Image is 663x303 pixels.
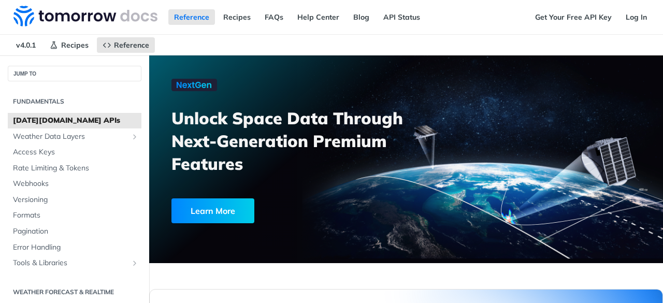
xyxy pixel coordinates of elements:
[13,195,139,205] span: Versioning
[131,133,139,141] button: Show subpages for Weather Data Layers
[13,147,139,157] span: Access Keys
[620,9,653,25] a: Log In
[13,6,157,26] img: Tomorrow.io Weather API Docs
[8,208,141,223] a: Formats
[168,9,215,25] a: Reference
[171,107,417,175] h3: Unlock Space Data Through Next-Generation Premium Features
[259,9,289,25] a: FAQs
[8,176,141,192] a: Webhooks
[8,129,141,145] a: Weather Data LayersShow subpages for Weather Data Layers
[8,113,141,128] a: [DATE][DOMAIN_NAME] APIs
[61,40,89,50] span: Recipes
[13,116,139,126] span: [DATE][DOMAIN_NAME] APIs
[171,79,217,91] img: NextGen
[97,37,155,53] a: Reference
[13,226,139,237] span: Pagination
[13,258,128,268] span: Tools & Libraries
[13,210,139,221] span: Formats
[378,9,426,25] a: API Status
[8,192,141,208] a: Versioning
[8,224,141,239] a: Pagination
[8,161,141,176] a: Rate Limiting & Tokens
[218,9,256,25] a: Recipes
[8,145,141,160] a: Access Keys
[10,37,41,53] span: v4.0.1
[13,163,139,174] span: Rate Limiting & Tokens
[44,37,94,53] a: Recipes
[8,287,141,297] h2: Weather Forecast & realtime
[131,259,139,267] button: Show subpages for Tools & Libraries
[114,40,149,50] span: Reference
[348,9,375,25] a: Blog
[171,198,368,223] a: Learn More
[8,66,141,81] button: JUMP TO
[292,9,345,25] a: Help Center
[529,9,617,25] a: Get Your Free API Key
[13,242,139,253] span: Error Handling
[13,132,128,142] span: Weather Data Layers
[13,179,139,189] span: Webhooks
[8,255,141,271] a: Tools & LibrariesShow subpages for Tools & Libraries
[171,198,254,223] div: Learn More
[8,97,141,106] h2: Fundamentals
[8,240,141,255] a: Error Handling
